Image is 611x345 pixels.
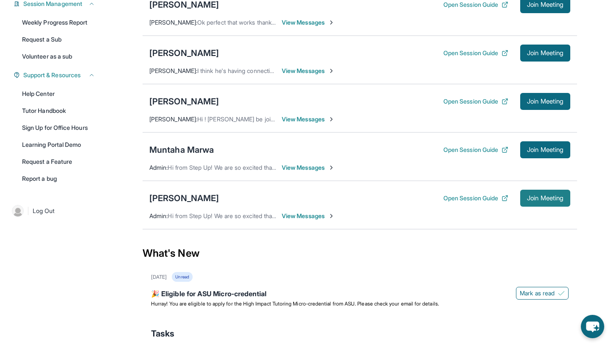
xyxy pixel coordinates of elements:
[443,97,508,106] button: Open Session Guide
[328,164,335,171] img: Chevron-Right
[149,212,168,219] span: Admin :
[149,144,214,156] div: Muntaha Marwa
[149,164,168,171] span: Admin :
[17,49,100,64] a: Volunteer as a sub
[581,315,604,338] button: chat-button
[282,67,335,75] span: View Messages
[328,116,335,123] img: Chevron-Right
[151,289,569,300] div: 🎉 Eligible for ASU Micro-credential
[443,49,508,57] button: Open Session Guide
[282,163,335,172] span: View Messages
[8,202,100,220] a: |Log Out
[520,93,570,110] button: Join Meeting
[520,289,555,297] span: Mark as read
[558,290,565,297] img: Mark as read
[17,154,100,169] a: Request a Feature
[527,196,563,201] span: Join Meeting
[443,194,508,202] button: Open Session Guide
[17,120,100,135] a: Sign Up for Office Hours
[197,67,296,74] span: I think he's having connection issues
[23,71,81,79] span: Support & Resources
[149,95,219,107] div: [PERSON_NAME]
[328,19,335,26] img: Chevron-Right
[520,190,570,207] button: Join Meeting
[282,115,335,123] span: View Messages
[149,67,197,74] span: [PERSON_NAME] :
[17,137,100,152] a: Learning Portal Demo
[143,235,577,272] div: What's New
[527,50,563,56] span: Join Meeting
[27,206,29,216] span: |
[151,300,439,307] span: Hurray! You are eligible to apply for the High Impact Tutoring Micro-credential from ASU. Please ...
[12,205,24,217] img: user-img
[527,99,563,104] span: Join Meeting
[20,71,95,79] button: Support & Resources
[328,67,335,74] img: Chevron-Right
[149,47,219,59] div: [PERSON_NAME]
[149,19,197,26] span: [PERSON_NAME] :
[527,147,563,152] span: Join Meeting
[443,146,508,154] button: Open Session Guide
[17,32,100,47] a: Request a Sub
[516,287,569,300] button: Mark as read
[197,115,340,123] span: Hi ! [PERSON_NAME] be joining our session [DATE] ?
[17,103,100,118] a: Tutor Handbook
[151,274,167,280] div: [DATE]
[197,19,286,26] span: Ok perfect that works thank you !
[172,272,192,282] div: Unread
[520,45,570,62] button: Join Meeting
[149,192,219,204] div: [PERSON_NAME]
[151,328,174,339] span: Tasks
[17,86,100,101] a: Help Center
[33,207,55,215] span: Log Out
[149,115,197,123] span: [PERSON_NAME] :
[527,2,563,7] span: Join Meeting
[282,212,335,220] span: View Messages
[17,15,100,30] a: Weekly Progress Report
[328,213,335,219] img: Chevron-Right
[282,18,335,27] span: View Messages
[17,171,100,186] a: Report a bug
[520,141,570,158] button: Join Meeting
[443,0,508,9] button: Open Session Guide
